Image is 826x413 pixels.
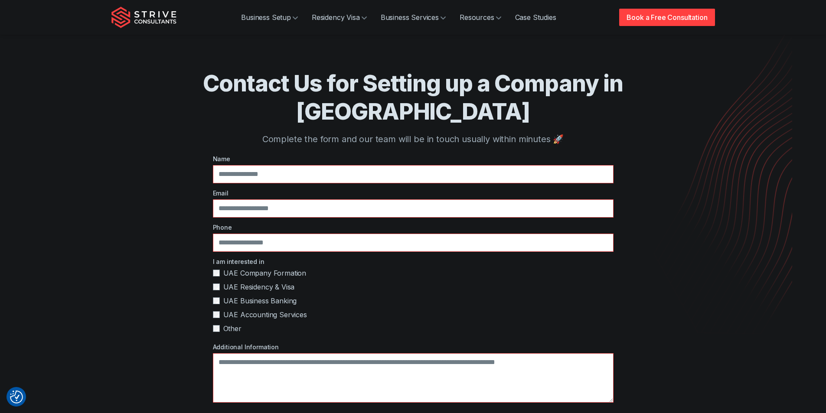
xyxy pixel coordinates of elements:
input: UAE Accounting Services [213,311,220,318]
label: Phone [213,223,614,232]
span: Other [223,323,242,334]
a: Book a Free Consultation [619,9,715,26]
input: UAE Business Banking [213,297,220,304]
span: UAE Business Banking [223,296,297,306]
input: UAE Company Formation [213,270,220,276]
label: Additional Information [213,342,614,351]
img: Revisit consent button [10,390,23,403]
span: UAE Company Formation [223,268,307,278]
img: Strive Consultants [111,7,176,28]
span: UAE Accounting Services [223,309,307,320]
input: Other [213,325,220,332]
label: Name [213,154,614,163]
a: Resources [453,9,508,26]
a: Business Services [374,9,453,26]
h1: Contact Us for Setting up a Company in [GEOGRAPHIC_DATA] [146,69,680,126]
a: Case Studies [508,9,563,26]
input: UAE Residency & Visa [213,283,220,290]
a: Residency Visa [305,9,374,26]
span: UAE Residency & Visa [223,282,295,292]
a: Business Setup [234,9,305,26]
label: I am interested in [213,257,614,266]
p: Complete the form and our team will be in touch usually within minutes 🚀 [146,133,680,146]
label: Email [213,189,614,198]
button: Consent Preferences [10,390,23,403]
